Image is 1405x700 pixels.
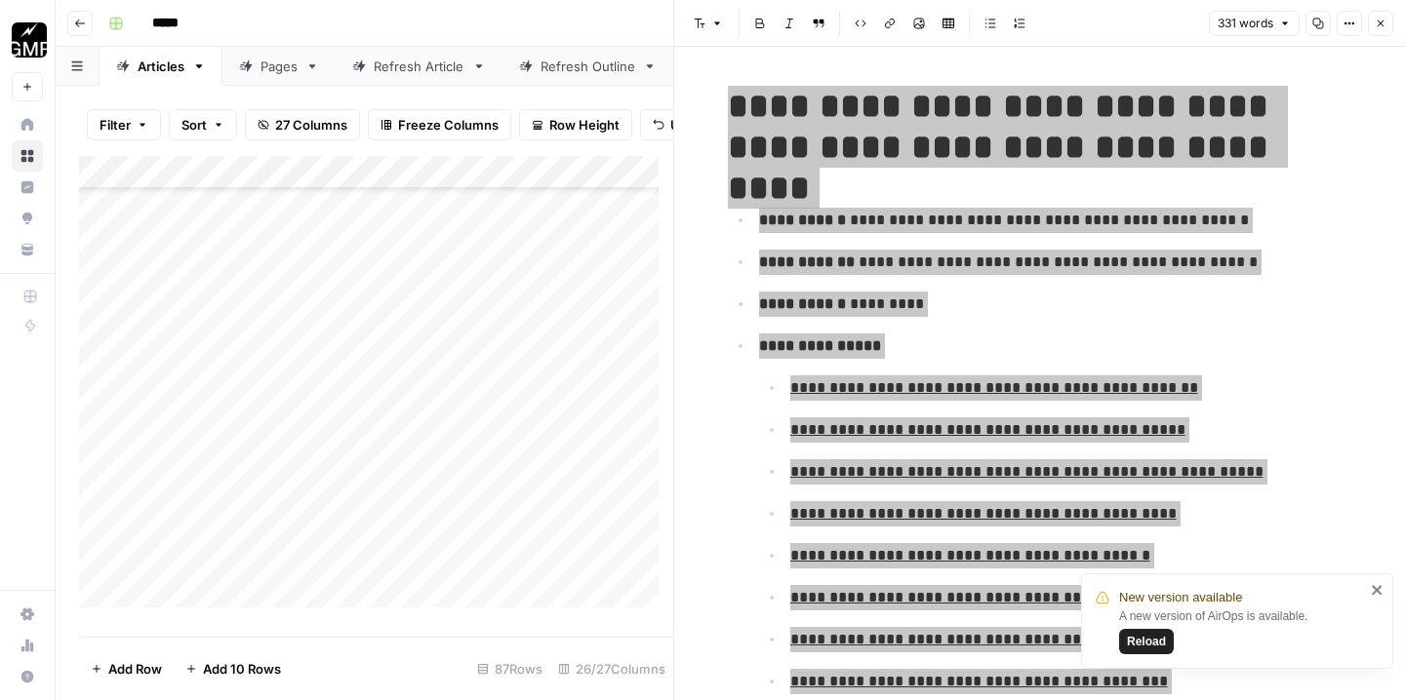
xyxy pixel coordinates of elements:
[368,109,511,140] button: Freeze Columns
[203,659,281,679] span: Add 10 Rows
[1127,633,1166,650] span: Reload
[138,57,184,76] div: Articles
[261,57,298,76] div: Pages
[1371,582,1385,598] button: close
[12,599,43,630] a: Settings
[181,115,207,135] span: Sort
[12,203,43,234] a: Opportunities
[245,109,360,140] button: 27 Columns
[100,47,222,86] a: Articles
[12,661,43,692] button: Help + Support
[12,172,43,203] a: Insights
[1218,15,1273,32] span: 331 words
[550,653,673,684] div: 26/27 Columns
[469,653,550,684] div: 87 Rows
[12,140,43,172] a: Browse
[640,109,716,140] button: Undo
[12,22,47,58] img: Growth Marketing Pro Logo
[549,115,620,135] span: Row Height
[502,47,673,86] a: Refresh Outline
[12,16,43,64] button: Workspace: Growth Marketing Pro
[12,234,43,265] a: Your Data
[87,109,161,140] button: Filter
[398,115,499,135] span: Freeze Columns
[1209,11,1300,36] button: 331 words
[374,57,464,76] div: Refresh Article
[336,47,502,86] a: Refresh Article
[12,630,43,661] a: Usage
[222,47,336,86] a: Pages
[519,109,632,140] button: Row Height
[1119,607,1365,654] div: A new version of AirOps is available.
[174,653,293,684] button: Add 10 Rows
[79,653,174,684] button: Add Row
[1119,588,1242,607] span: New version available
[541,57,635,76] div: Refresh Outline
[12,109,43,140] a: Home
[169,109,237,140] button: Sort
[275,115,347,135] span: 27 Columns
[108,659,162,679] span: Add Row
[1119,629,1174,654] button: Reload
[100,115,131,135] span: Filter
